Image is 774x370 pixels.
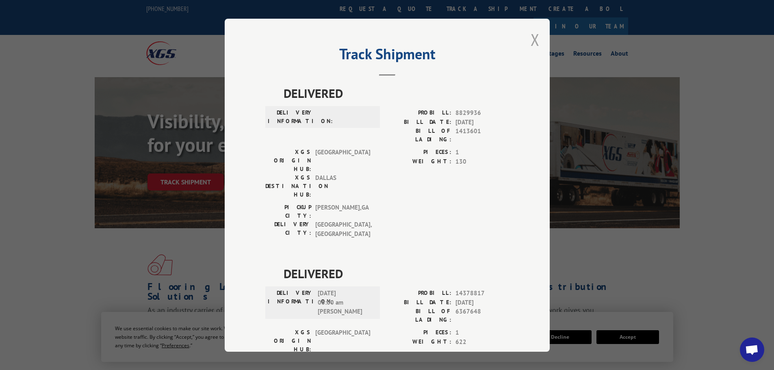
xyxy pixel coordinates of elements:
[455,127,509,144] span: 1413601
[387,337,451,346] label: WEIGHT:
[265,148,311,173] label: XGS ORIGIN HUB:
[455,307,509,324] span: 6367648
[315,148,370,173] span: [GEOGRAPHIC_DATA]
[455,108,509,118] span: 8829936
[387,307,451,324] label: BILL OF LADING:
[455,117,509,127] span: [DATE]
[387,127,451,144] label: BILL OF LADING:
[455,328,509,338] span: 1
[531,29,540,50] button: Close modal
[284,84,509,102] span: DELIVERED
[455,337,509,346] span: 622
[268,289,314,316] label: DELIVERY INFORMATION:
[387,157,451,166] label: WEIGHT:
[387,328,451,338] label: PIECES:
[387,148,451,157] label: PIECES:
[265,203,311,220] label: PICKUP CITY:
[387,108,451,118] label: PROBILL:
[318,289,373,316] span: [DATE] 06:00 am [PERSON_NAME]
[315,173,370,199] span: DALLAS
[265,220,311,238] label: DELIVERY CITY:
[315,328,370,354] span: [GEOGRAPHIC_DATA]
[387,298,451,307] label: BILL DATE:
[265,328,311,354] label: XGS ORIGIN HUB:
[387,117,451,127] label: BILL DATE:
[268,108,314,125] label: DELIVERY INFORMATION:
[387,289,451,298] label: PROBILL:
[265,48,509,64] h2: Track Shipment
[455,148,509,157] span: 1
[315,220,370,238] span: [GEOGRAPHIC_DATA] , [GEOGRAPHIC_DATA]
[455,298,509,307] span: [DATE]
[265,173,311,199] label: XGS DESTINATION HUB:
[284,264,509,283] span: DELIVERED
[455,157,509,166] span: 130
[315,203,370,220] span: [PERSON_NAME] , GA
[455,289,509,298] span: 14378817
[740,338,764,362] div: Open chat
